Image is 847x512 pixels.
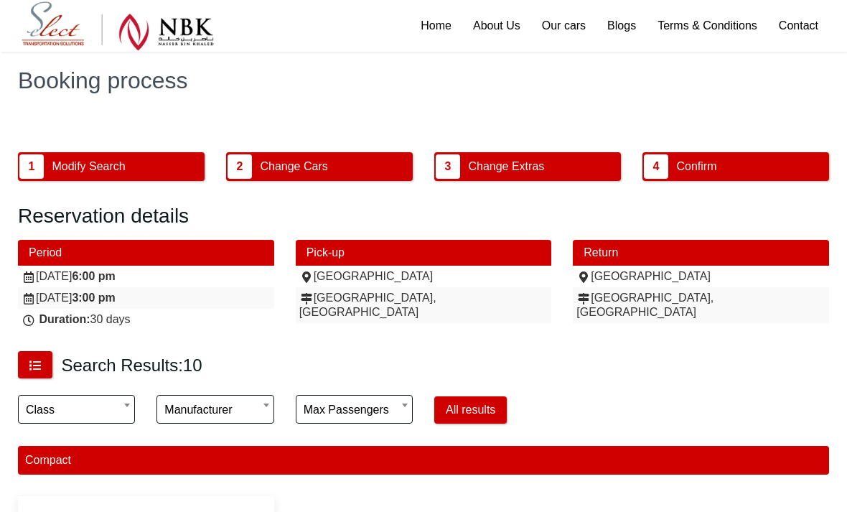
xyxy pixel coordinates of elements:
[164,396,266,424] span: Manufacturer
[183,355,202,375] span: 10
[47,153,130,180] span: Modify Search
[573,240,829,266] div: Return
[576,269,825,284] div: [GEOGRAPHIC_DATA]
[72,292,115,304] strong: 3:00 pm
[434,396,507,424] button: All results
[226,152,413,181] button: 2 Change Cars
[644,154,668,179] span: 4
[304,396,405,424] span: Max passengers
[18,152,205,181] button: 1 Modify Search
[18,446,829,475] div: Compact
[22,269,271,284] div: [DATE]
[61,355,202,376] h3: Search Results:
[72,270,115,282] strong: 6:00 pm
[26,396,127,424] span: Class
[576,291,825,320] div: [GEOGRAPHIC_DATA], [GEOGRAPHIC_DATA]
[39,313,90,325] strong: Duration:
[228,154,252,179] span: 2
[296,395,413,424] span: Max passengers
[642,152,829,181] button: 4 Confirm
[156,395,273,424] span: Manufacturer
[299,291,548,320] div: [GEOGRAPHIC_DATA], [GEOGRAPHIC_DATA]
[436,154,460,179] span: 3
[22,1,214,51] img: Select Rent a Car
[463,153,549,180] span: Change Extras
[22,312,271,327] div: 30 days
[671,153,721,180] span: Confirm
[18,69,829,92] h1: Booking process
[299,269,548,284] div: [GEOGRAPHIC_DATA]
[434,152,621,181] button: 3 Change Extras
[18,204,829,228] h2: Reservation details
[255,153,332,180] span: Change Cars
[19,154,44,179] span: 1
[18,395,135,424] span: Class
[296,240,552,266] div: Pick-up
[18,240,274,266] div: Period
[22,291,271,305] div: [DATE]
